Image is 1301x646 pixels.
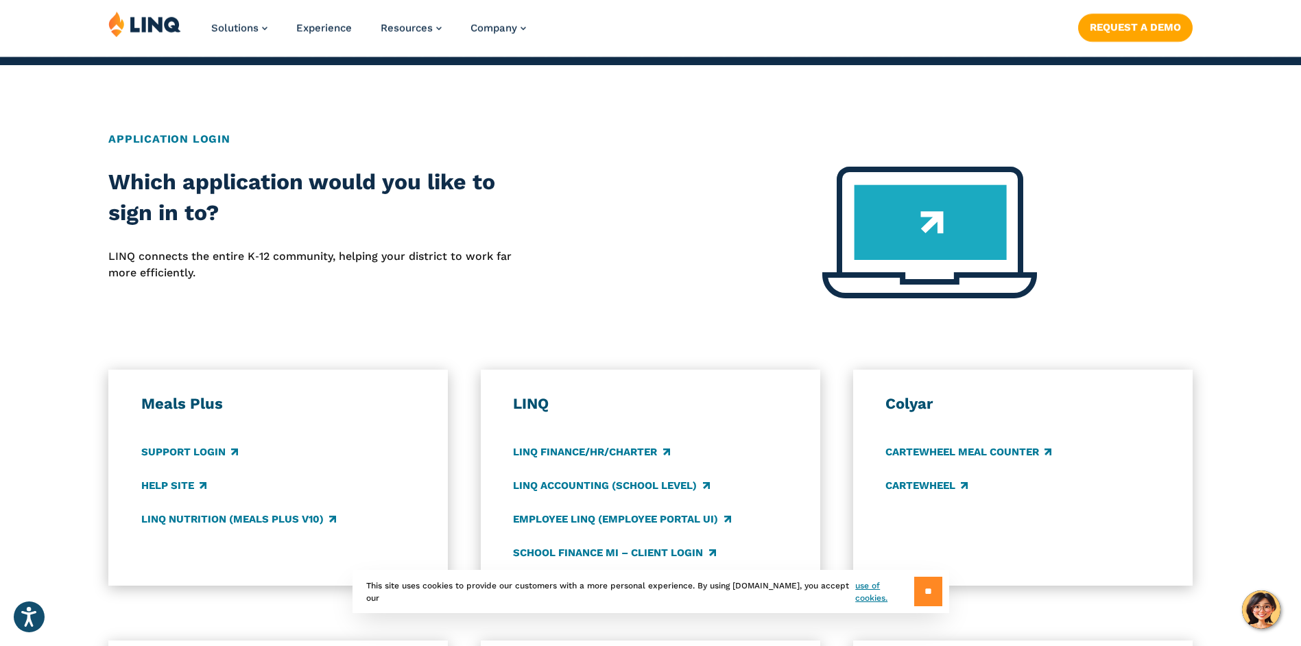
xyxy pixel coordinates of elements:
[211,22,259,34] span: Solutions
[108,11,181,37] img: LINQ | K‑12 Software
[381,22,433,34] span: Resources
[108,167,541,229] h2: Which application would you like to sign in to?
[353,570,949,613] div: This site uses cookies to provide our customers with a more personal experience. By using [DOMAIN...
[141,512,336,527] a: LINQ Nutrition (Meals Plus v10)
[470,22,517,34] span: Company
[108,248,541,282] p: LINQ connects the entire K‑12 community, helping your district to work far more efficiently.
[211,22,267,34] a: Solutions
[108,131,1193,147] h2: Application Login
[381,22,442,34] a: Resources
[885,394,1160,414] h3: Colyar
[470,22,526,34] a: Company
[513,394,787,414] h3: LINQ
[296,22,352,34] a: Experience
[513,444,669,459] a: LINQ Finance/HR/Charter
[855,579,914,604] a: use of cookies.
[1078,14,1193,41] a: Request a Demo
[1242,590,1280,629] button: Hello, have a question? Let’s chat.
[885,478,968,493] a: CARTEWHEEL
[513,512,730,527] a: Employee LINQ (Employee Portal UI)
[885,444,1051,459] a: CARTEWHEEL Meal Counter
[513,545,715,560] a: School Finance MI – Client Login
[1078,11,1193,41] nav: Button Navigation
[141,478,206,493] a: Help Site
[211,11,526,56] nav: Primary Navigation
[141,444,238,459] a: Support Login
[141,394,416,414] h3: Meals Plus
[513,478,709,493] a: LINQ Accounting (school level)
